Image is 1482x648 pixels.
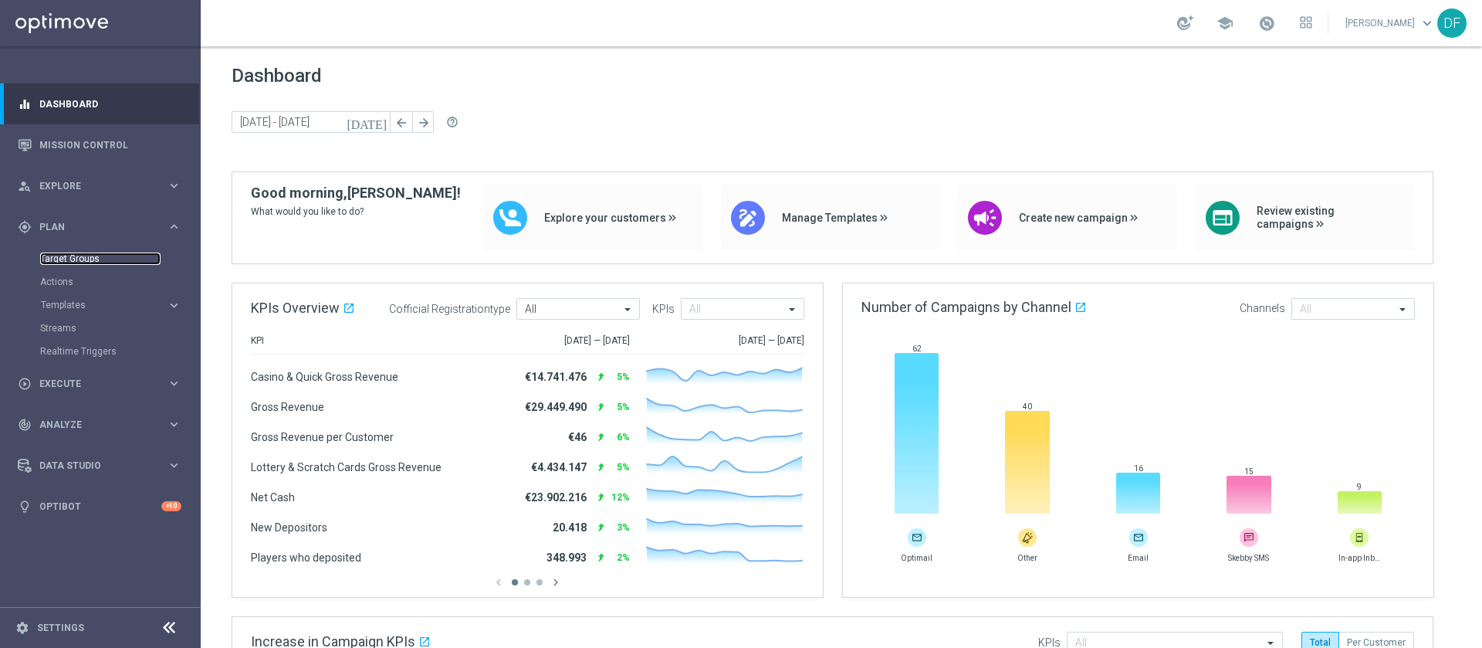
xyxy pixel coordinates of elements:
[18,220,167,234] div: Plan
[18,459,167,473] div: Data Studio
[39,182,167,191] span: Explore
[18,179,32,193] i: person_search
[17,180,182,192] button: person_search Explore keyboard_arrow_right
[17,460,182,472] button: Data Studio keyboard_arrow_right
[1437,8,1467,38] div: DF
[40,322,161,334] a: Streams
[18,97,32,111] i: equalizer
[161,501,181,511] div: +10
[40,345,161,358] a: Realtime Triggers
[39,222,167,232] span: Plan
[40,317,199,340] div: Streams
[17,98,182,110] button: equalizer Dashboard
[15,621,29,635] i: settings
[17,221,182,233] button: gps_fixed Plan keyboard_arrow_right
[39,486,161,527] a: Optibot
[17,139,182,151] button: Mission Control
[39,379,167,388] span: Execute
[167,376,181,391] i: keyboard_arrow_right
[167,178,181,193] i: keyboard_arrow_right
[40,293,199,317] div: Templates
[1419,15,1436,32] span: keyboard_arrow_down
[1344,12,1437,35] a: [PERSON_NAME]keyboard_arrow_down
[39,420,167,429] span: Analyze
[40,276,161,288] a: Actions
[18,418,32,432] i: track_changes
[40,253,161,265] a: Target Groups
[18,500,32,514] i: lightbulb
[39,461,167,470] span: Data Studio
[167,298,181,313] i: keyboard_arrow_right
[40,247,199,270] div: Target Groups
[41,300,167,310] div: Templates
[40,299,182,311] button: Templates keyboard_arrow_right
[39,83,181,124] a: Dashboard
[18,179,167,193] div: Explore
[18,418,167,432] div: Analyze
[17,500,182,513] button: lightbulb Optibot +10
[17,378,182,390] button: play_circle_outline Execute keyboard_arrow_right
[18,220,32,234] i: gps_fixed
[18,83,181,124] div: Dashboard
[18,377,32,391] i: play_circle_outline
[41,300,151,310] span: Templates
[39,124,181,165] a: Mission Control
[40,270,199,293] div: Actions
[37,623,84,633] a: Settings
[40,340,199,363] div: Realtime Triggers
[167,417,181,432] i: keyboard_arrow_right
[18,486,181,527] div: Optibot
[167,458,181,473] i: keyboard_arrow_right
[167,219,181,234] i: keyboard_arrow_right
[18,377,167,391] div: Execute
[17,419,182,431] button: track_changes Analyze keyboard_arrow_right
[18,124,181,165] div: Mission Control
[1216,15,1233,32] span: school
